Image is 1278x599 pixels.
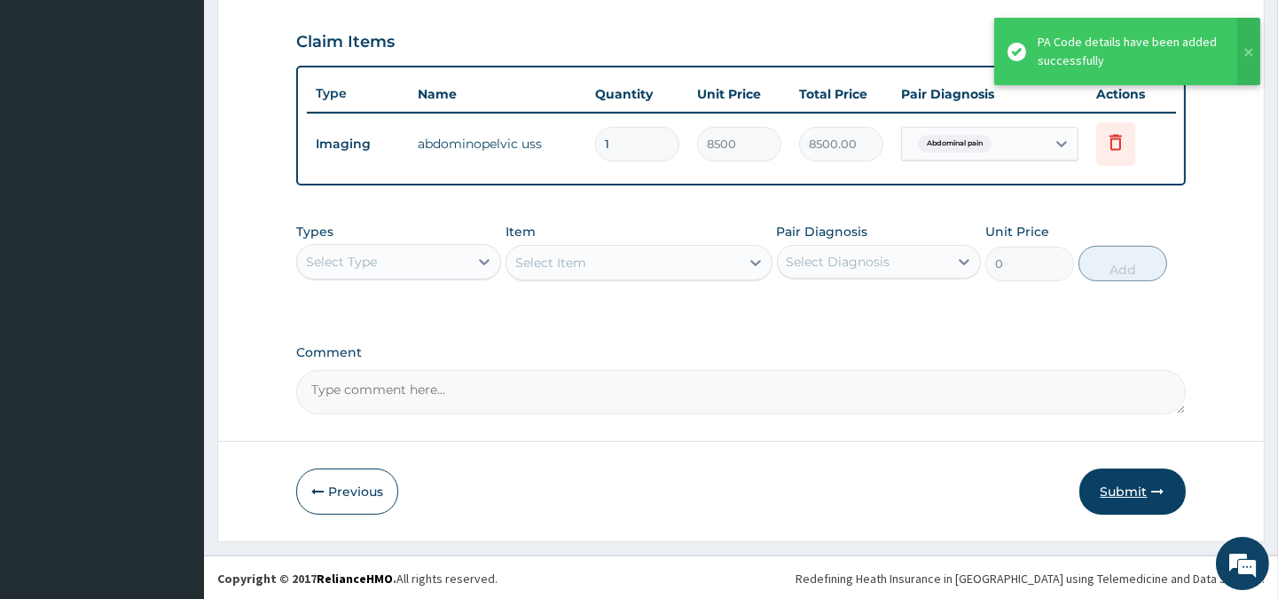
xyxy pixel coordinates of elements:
div: Minimize live chat window [291,9,333,51]
label: Comment [296,345,1185,360]
label: Types [296,225,333,240]
strong: Copyright © 2017 . [217,571,396,587]
button: Submit [1079,469,1186,515]
th: Unit Price [688,76,790,112]
h3: Claim Items [296,33,395,52]
a: RelianceHMO [317,571,393,587]
div: Chat with us now [92,99,298,122]
td: Imaging [307,128,409,161]
button: Add [1078,246,1167,281]
span: Abdominal pain [918,135,992,153]
textarea: Type your message and hit 'Enter' [9,406,338,468]
th: Pair Diagnosis [892,76,1087,112]
th: Total Price [790,76,892,112]
td: abdominopelvic uss [409,126,586,162]
th: Quantity [586,76,688,112]
label: Item [506,223,536,240]
label: Unit Price [985,223,1049,240]
img: d_794563401_company_1708531726252_794563401 [33,89,72,133]
button: Previous [296,469,398,515]
label: Pair Diagnosis [777,223,868,240]
div: Redefining Heath Insurance in [GEOGRAPHIC_DATA] using Telemedicine and Data Science! [796,570,1265,587]
th: Name [409,76,586,112]
div: Select Type [306,253,377,271]
div: Select Diagnosis [787,253,890,271]
span: We're online! [103,184,245,363]
div: PA Code details have been added successfully [1038,33,1220,70]
th: Actions [1087,76,1176,112]
th: Type [307,77,409,110]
